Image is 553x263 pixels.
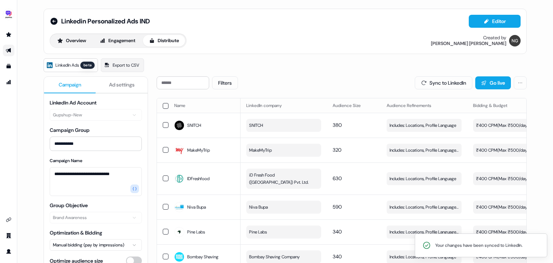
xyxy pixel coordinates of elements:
span: Export to CSV [113,62,139,69]
span: 340 [333,253,342,260]
span: SNITCH [249,122,263,129]
button: SNITCH [246,119,321,132]
a: LinkedIn Adsbeta [44,58,98,72]
button: Includes: Locations, Profile Language [387,172,462,185]
span: Includes: Locations, Profile Language, Job Functions [390,147,459,154]
button: Niva Bupa [246,201,321,214]
span: Pine Labs [249,228,267,236]
span: SNITCH [187,122,201,129]
span: Pine Labs [187,228,205,236]
span: Niva Bupa [249,204,268,211]
div: ₹400 CPM ( Max ₹500/day ) [476,204,529,211]
button: MakeMyTrip [246,144,321,157]
a: Go to templates [3,61,14,72]
button: ₹400 CPM(Max ₹500/day) [473,201,548,214]
button: More actions [514,76,527,89]
button: Filters [212,76,238,89]
img: Nikunj [509,35,521,46]
a: Export to CSV [101,58,144,72]
span: Includes: Locations, Profile Language [390,122,456,129]
label: Optimization & Bidding [50,229,102,236]
span: Bombay Shaving [187,253,219,260]
a: Go to outbound experience [3,45,14,56]
th: LinkedIn company [240,98,327,113]
button: Sync to LinkedIn [415,76,472,89]
th: Audience Refinements [381,98,467,113]
a: Go to profile [3,246,14,257]
span: iD Fresh Food ([GEOGRAPHIC_DATA]) Pvt. Ltd. [249,171,317,186]
span: Niva Bupa [187,204,206,211]
a: Go to integrations [3,214,14,226]
span: IDFreshfood [187,175,210,182]
button: ₹400 CPM(Max ₹500/day) [473,226,548,239]
a: Editor [469,18,521,26]
span: Includes: Locations, Profile Language, Job Functions [390,228,459,236]
button: Engagement [94,35,141,46]
button: iD Fresh Food ([GEOGRAPHIC_DATA]) Pvt. Ltd. [246,169,321,189]
button: Includes: Locations, Profile Language, Job Functions [387,144,462,157]
button: Overview [51,35,92,46]
button: Includes: Locations, Profile Language, Job Functions [387,226,462,239]
span: Ad settings [109,81,135,88]
span: LinkedIn Ads [55,62,79,69]
button: ₹400 CPM(Max ₹500/day) [473,119,548,132]
label: Group Objective [50,202,88,209]
label: Campaign Group [50,127,90,133]
button: Go live [475,76,511,89]
span: 380 [333,122,342,128]
a: Go to attribution [3,76,14,88]
span: 630 [333,175,342,182]
span: Includes: Locations, Profile Language [390,253,456,260]
span: 320 [333,147,341,153]
button: Includes: Locations, Profile Language, Job Functions [387,201,462,214]
div: beta [80,62,95,69]
button: Includes: Locations, Profile Language [387,119,462,132]
span: 340 [333,228,342,235]
div: [PERSON_NAME] [PERSON_NAME] [431,41,506,46]
div: Your changes have been synced to LinkedIn. [435,242,522,249]
div: ₹400 CPM ( Max ₹500/day ) [476,122,529,129]
span: MakeMyTrip [187,147,210,154]
a: Go to team [3,230,14,241]
span: MakeMyTrip [249,147,272,154]
span: Includes: Locations, Profile Language [390,175,456,182]
div: ₹400 CPM ( Max ₹500/day ) [476,147,529,154]
a: Go to prospects [3,29,14,40]
span: Includes: Locations, Profile Language, Job Functions [390,204,459,211]
span: 590 [333,204,342,210]
button: ₹400 CPM(Max ₹500/day) [473,144,548,157]
span: Campaign [59,81,81,88]
span: Bombay Shaving Company [249,253,300,260]
th: Audience Size [327,98,381,113]
span: Linkedin Personalized Ads IND [61,17,150,26]
th: Name [168,98,240,113]
label: Campaign Name [50,158,82,164]
div: ₹400 CPM ( Max ₹500/day ) [476,175,529,182]
div: Created by [483,35,506,41]
button: Distribute [143,35,185,46]
button: ₹400 CPM(Max ₹500/day) [473,172,548,185]
button: Editor [469,15,521,28]
label: LinkedIn Ad Account [50,99,96,106]
button: Pine Labs [246,226,321,239]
